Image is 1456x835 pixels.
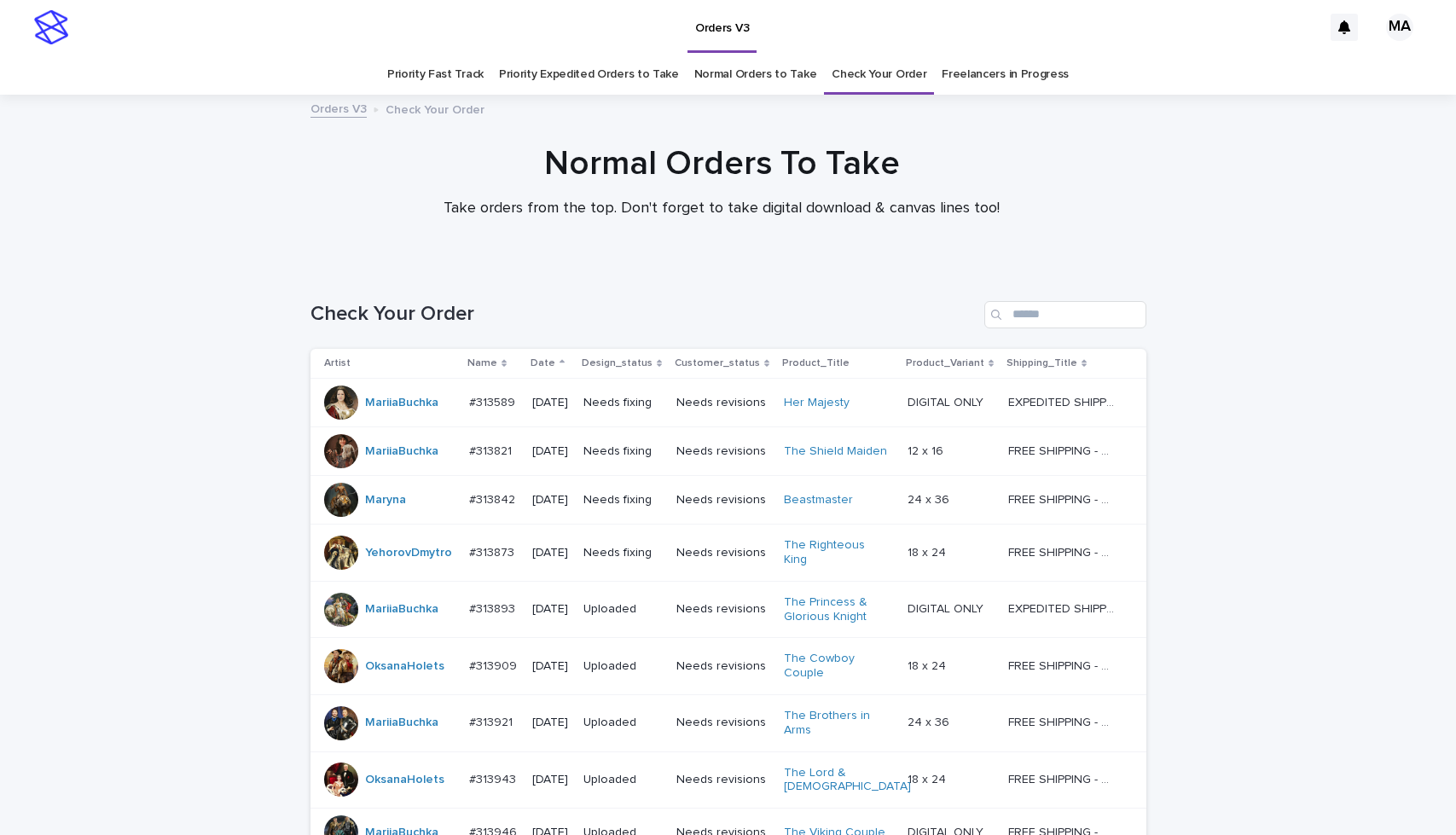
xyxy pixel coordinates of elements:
[784,766,911,795] a: The Lord & [DEMOGRAPHIC_DATA]
[675,354,760,373] p: Customer_status
[1008,542,1118,560] p: FREE SHIPPING - preview in 1-2 business days, after your approval delivery will take 5-10 b.d.
[365,716,438,730] a: MariiaBuchka
[499,55,679,95] a: Priority Expedited Orders to Take
[532,444,570,459] p: [DATE]
[908,542,949,560] p: 18 x 24
[365,659,444,674] a: OksanaHolets
[784,396,850,410] a: Her Majesty
[583,493,663,507] p: Needs fixing
[1008,769,1118,787] p: FREE SHIPPING - preview in 1-2 business days, after your approval delivery will take 5-10 b.d.
[531,354,555,373] p: Date
[942,55,1069,95] a: Freelancers in Progress
[676,493,771,507] p: Needs revisions
[310,98,367,118] a: Orders V3
[310,427,1146,476] tr: MariiaBuchka #313821#313821 [DATE]Needs fixingNeeds revisionsThe Shield Maiden 12 x 1612 x 16 FRE...
[583,659,663,674] p: Uploaded
[908,441,947,459] p: 12 x 16
[1008,599,1118,617] p: EXPEDITED SHIPPING - preview in 1 business day; delivery up to 5 business days after your approval.
[784,444,887,459] a: The Shield Maiden
[676,602,771,617] p: Needs revisions
[365,773,444,787] a: OksanaHolets
[908,599,987,617] p: DIGITAL ONLY
[832,55,926,95] a: Check Your Order
[582,354,653,373] p: Design_status
[324,354,351,373] p: Artist
[34,10,68,44] img: stacker-logo-s-only.png
[1008,490,1118,507] p: FREE SHIPPING - preview in 1-2 business days, after your approval delivery will take 5-10 b.d.
[365,396,438,410] a: MariiaBuchka
[310,751,1146,809] tr: OksanaHolets #313943#313943 [DATE]UploadedNeeds revisionsThe Lord & [DEMOGRAPHIC_DATA] 18 x 2418 ...
[1386,14,1413,41] div: MA
[676,773,771,787] p: Needs revisions
[784,595,890,624] a: The Princess & Glorious Knight
[694,55,817,95] a: Normal Orders to Take
[365,546,452,560] a: YehorovDmytro
[583,716,663,730] p: Uploaded
[583,444,663,459] p: Needs fixing
[784,493,853,507] a: Beastmaster
[532,659,570,674] p: [DATE]
[469,769,519,787] p: #313943
[532,493,570,507] p: [DATE]
[469,656,520,674] p: #313909
[908,712,953,730] p: 24 x 36
[380,200,1063,218] p: Take orders from the top. Don't forget to take digital download & canvas lines too!
[469,712,516,730] p: #313921
[310,694,1146,751] tr: MariiaBuchka #313921#313921 [DATE]UploadedNeeds revisionsThe Brothers in Arms 24 x 3624 x 36 FREE...
[583,396,663,410] p: Needs fixing
[784,709,890,738] a: The Brothers in Arms
[467,354,497,373] p: Name
[676,659,771,674] p: Needs revisions
[908,392,987,410] p: DIGITAL ONLY
[676,396,771,410] p: Needs revisions
[908,656,949,674] p: 18 x 24
[532,716,570,730] p: [DATE]
[310,525,1146,582] tr: YehorovDmytro #313873#313873 [DATE]Needs fixingNeeds revisionsThe Righteous King 18 x 2418 x 24 F...
[387,55,484,95] a: Priority Fast Track
[676,546,771,560] p: Needs revisions
[469,392,519,410] p: #313589
[908,490,953,507] p: 24 x 36
[583,773,663,787] p: Uploaded
[1008,392,1118,410] p: EXPEDITED SHIPPING - preview in 1 business day; delivery up to 5 business days after your approval.
[532,396,570,410] p: [DATE]
[304,143,1140,184] h1: Normal Orders To Take
[469,441,515,459] p: #313821
[310,302,977,327] h1: Check Your Order
[532,602,570,617] p: [DATE]
[365,493,406,507] a: Maryna
[583,546,663,560] p: Needs fixing
[469,490,519,507] p: #313842
[1006,354,1077,373] p: Shipping_Title
[676,716,771,730] p: Needs revisions
[583,602,663,617] p: Uploaded
[784,538,890,567] a: The Righteous King
[310,379,1146,427] tr: MariiaBuchka #313589#313589 [DATE]Needs fixingNeeds revisionsHer Majesty DIGITAL ONLYDIGITAL ONLY...
[1008,656,1118,674] p: FREE SHIPPING - preview in 1-2 business days, after your approval delivery will take 5-10 b.d.
[469,599,519,617] p: #313893
[310,638,1146,695] tr: OksanaHolets #313909#313909 [DATE]UploadedNeeds revisionsThe Cowboy Couple 18 x 2418 x 24 FREE SH...
[908,769,949,787] p: 18 x 24
[310,476,1146,525] tr: Maryna #313842#313842 [DATE]Needs fixingNeeds revisionsBeastmaster 24 x 3624 x 36 FREE SHIPPING -...
[1008,712,1118,730] p: FREE SHIPPING - preview in 1-2 business days, after your approval delivery will take 5-10 b.d.
[310,581,1146,638] tr: MariiaBuchka #313893#313893 [DATE]UploadedNeeds revisionsThe Princess & Glorious Knight DIGITAL O...
[469,542,518,560] p: #313873
[784,652,890,681] a: The Cowboy Couple
[676,444,771,459] p: Needs revisions
[365,602,438,617] a: MariiaBuchka
[532,773,570,787] p: [DATE]
[984,301,1146,328] input: Search
[386,99,484,118] p: Check Your Order
[1008,441,1118,459] p: FREE SHIPPING - preview in 1-2 business days, after your approval delivery will take 5-10 b.d.
[532,546,570,560] p: [DATE]
[782,354,850,373] p: Product_Title
[906,354,984,373] p: Product_Variant
[365,444,438,459] a: MariiaBuchka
